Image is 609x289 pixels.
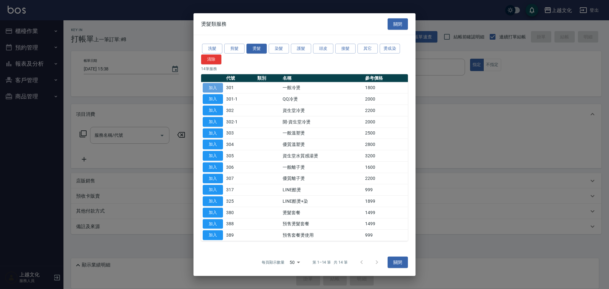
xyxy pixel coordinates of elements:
button: 其它 [357,44,378,54]
button: 清除 [201,54,221,64]
button: 加入 [203,94,223,104]
th: 名稱 [281,74,363,82]
button: 燙髮 [246,44,267,54]
td: 302 [225,105,256,116]
button: 加入 [203,106,223,115]
button: 接髮 [335,44,356,54]
td: 資生堂冷燙 [281,105,363,116]
p: 每頁顯示數量 [262,259,285,265]
td: 2200 [363,105,408,116]
td: 1600 [363,161,408,173]
td: 預售燙髮套餐 [281,218,363,230]
td: 資生堂水質感湯燙 [281,150,363,161]
td: 303 [225,128,256,139]
td: 預售套餐燙使用 [281,229,363,241]
p: 14 筆服務 [201,66,408,71]
td: 一般冷燙 [281,82,363,94]
td: 優質溫塑燙 [281,139,363,150]
td: 301-1 [225,93,256,105]
td: 999 [363,229,408,241]
td: 1499 [363,218,408,230]
td: LINE酷燙 [281,184,363,195]
td: 317 [225,184,256,195]
button: 加入 [203,117,223,127]
td: 3200 [363,150,408,161]
span: 燙髮類服務 [201,21,226,27]
td: 一般離子燙 [281,161,363,173]
td: 1499 [363,207,408,218]
button: 洗髮 [202,44,222,54]
td: 2000 [363,116,408,128]
button: 關閉 [388,257,408,268]
th: 代號 [225,74,256,82]
td: 2200 [363,173,408,184]
td: 325 [225,195,256,207]
button: 加入 [203,162,223,172]
td: 302-1 [225,116,256,128]
td: 2000 [363,93,408,105]
button: 加入 [203,230,223,240]
button: 關閉 [388,18,408,30]
td: 305 [225,150,256,161]
td: 301 [225,82,256,94]
th: 類別 [256,74,281,82]
button: 加入 [203,174,223,183]
td: 306 [225,161,256,173]
td: 380 [225,207,256,218]
td: 一般溫塑燙 [281,128,363,139]
div: 50 [287,254,302,271]
td: 2500 [363,128,408,139]
button: 加入 [203,196,223,206]
button: 加入 [203,128,223,138]
td: LINE酷燙+染 [281,195,363,207]
td: 1899 [363,195,408,207]
td: 優質離子燙 [281,173,363,184]
td: 304 [225,139,256,150]
button: 頭皮 [313,44,333,54]
button: 燙或染 [380,44,400,54]
td: 307 [225,173,256,184]
td: QQ冷燙 [281,93,363,105]
button: 加入 [203,151,223,161]
td: 燙髮套餐 [281,207,363,218]
th: 參考價格 [363,74,408,82]
td: 389 [225,229,256,241]
td: 2800 [363,139,408,150]
button: 加入 [203,207,223,217]
button: 加入 [203,83,223,93]
button: 護髮 [291,44,311,54]
td: 1800 [363,82,408,94]
button: 剪髮 [224,44,245,54]
p: 第 1–14 筆 共 14 筆 [312,259,348,265]
button: 加入 [203,219,223,229]
td: 開-資生堂冷燙 [281,116,363,128]
td: 999 [363,184,408,195]
button: 染髮 [269,44,289,54]
button: 加入 [203,185,223,195]
td: 388 [225,218,256,230]
button: 加入 [203,140,223,149]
